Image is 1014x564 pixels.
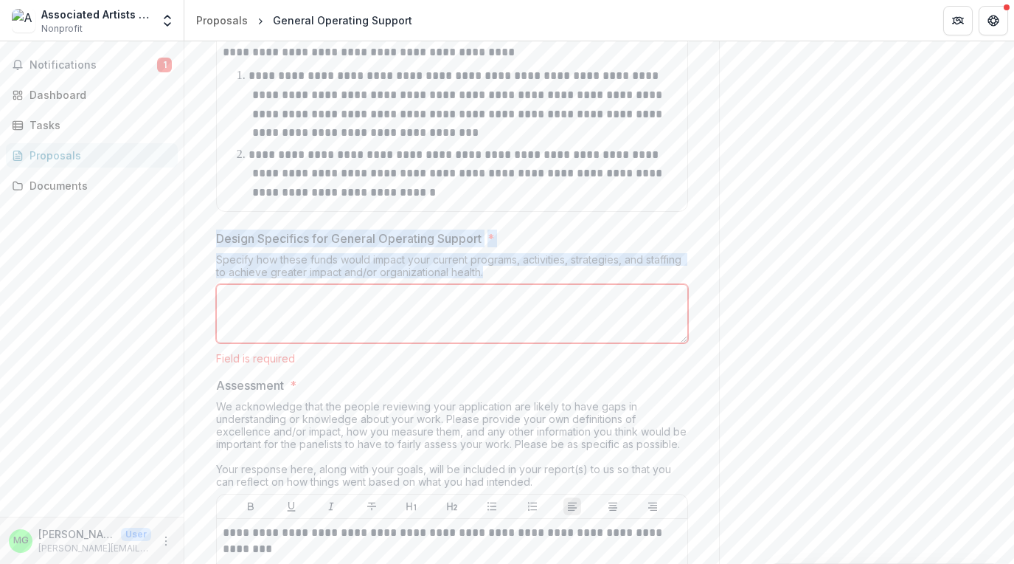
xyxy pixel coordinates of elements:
button: Get Help [979,6,1008,35]
button: Heading 1 [403,498,420,515]
span: Notifications [29,59,157,72]
p: User [121,528,151,541]
a: Proposals [6,143,178,168]
button: Heading 2 [443,498,461,515]
img: Associated Artists of Pittsburgh [12,9,35,32]
div: We acknowledge that the people reviewing your application are likely to have gaps in understandin... [216,400,688,494]
button: Open entity switcher [157,6,178,35]
p: Design Specifics for General Operating Support [216,230,482,247]
div: Specify how these funds would impact your current programs, activities, strategies, and staffing ... [216,253,688,284]
div: Field is required [216,352,688,365]
div: Madeline Gent [13,536,29,546]
button: Align Right [644,498,661,515]
button: Align Center [604,498,622,515]
p: Assessment [216,376,284,394]
a: Dashboard [6,83,178,107]
div: Proposals [196,13,248,28]
button: Strike [363,498,381,515]
div: Tasks [29,117,166,133]
button: Italicize [322,498,340,515]
button: More [157,532,175,550]
button: Align Left [563,498,581,515]
a: Proposals [190,10,254,31]
span: Nonprofit [41,22,83,35]
button: Ordered List [524,498,541,515]
nav: breadcrumb [190,10,418,31]
div: Dashboard [29,87,166,103]
button: Partners [943,6,973,35]
div: Proposals [29,148,166,163]
div: General Operating Support [273,13,412,28]
p: [PERSON_NAME][EMAIL_ADDRESS][DOMAIN_NAME] [38,542,151,555]
div: Associated Artists of [GEOGRAPHIC_DATA] [41,7,151,22]
button: Notifications1 [6,53,178,77]
span: 1 [157,58,172,72]
button: Bullet List [483,498,501,515]
p: [PERSON_NAME] [38,526,115,542]
div: Documents [29,178,166,193]
button: Underline [282,498,300,515]
a: Documents [6,173,178,198]
a: Tasks [6,113,178,137]
button: Bold [242,498,260,515]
